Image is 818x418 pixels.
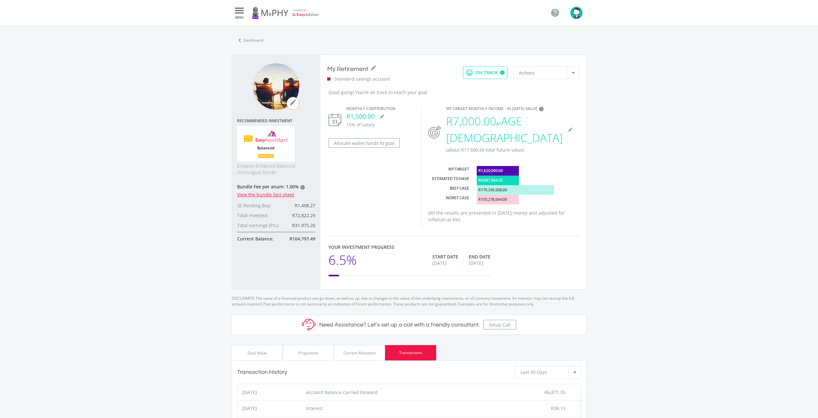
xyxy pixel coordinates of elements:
div: Pending Buy: [237,202,284,209]
div: Your Investment Progress [328,244,490,250]
h5: Need Assistance? Let’s set up a call with a friendly consultant. [319,321,480,328]
button:  MENU [232,6,247,19]
i: mood [466,69,473,76]
h3: Transaction History [237,369,287,376]
div: Goal Value [248,350,267,356]
button: mode_edit [377,112,387,121]
i: access_time [237,203,242,208]
div: R9,887,964.32 [477,176,519,185]
i: mode_edit [289,99,297,106]
p: DISCLAIMER: The value of a financial product can go down, as well as up, due to changes in the va... [232,290,586,307]
div: Monthly Contribution [346,106,415,112]
div: R103,278,044.00 [477,195,519,204]
div: [DATE] [469,260,490,266]
div: R179,356,038.00 [477,185,554,195]
div: My Target Monthly Income - In [DATE] Value [446,106,575,113]
i: mode_edit [568,127,573,132]
div: Best case [428,185,469,195]
button: Setup Call [483,320,516,329]
div: Bundle Fee per anum: 1.00% [237,183,315,191]
div: End Date [469,254,490,260]
div: [DATE] [432,260,458,266]
div: R1,498.27 [284,202,315,209]
div: Standard savings account [327,75,411,82]
button: mode_edit [565,125,575,134]
button: Allocate wallet funds to goal [328,138,400,148]
img: calendar-icon.svg [328,113,341,126]
i: mode_edit [380,114,385,119]
div: R31,975.20 [284,222,315,229]
div: [DATE] [237,389,306,396]
button: mode_edit [287,97,299,110]
div: R6,871.35 [512,389,581,396]
div: R1,620,900.00 [477,166,519,176]
div: Start Date [432,254,458,260]
i: mode_edit [370,65,377,71]
i:  [234,7,245,14]
i:  [550,8,560,18]
div: Total invested: [237,212,284,219]
button: mode_edit [368,63,379,73]
p: Good going! You're on track to reach your goal. [328,89,428,96]
div: R72,822.29 [284,212,315,219]
img: target-icon.svg [428,126,441,138]
div: Current Allocation [343,350,376,356]
p: (All the results are presented in [DATE] money and adjusted for inflation at 6%) [428,209,568,223]
span: ON TRACK [475,70,498,75]
div: Projections [298,350,318,356]
div: Worst case [428,195,469,204]
a: chevron_leftDashboard [232,34,267,47]
div: i [500,70,505,75]
div: 6.5% [328,250,357,270]
div: R104,797.49 [284,235,315,242]
i: chevron_left [236,36,243,44]
div: Current Balance: [237,235,284,242]
p: (about R17,500.56 total future value) [446,146,575,153]
img: EMPBundle_EBalanced.png [237,126,295,162]
div: [DATE] [237,405,306,412]
span: Emperor Enhanced Balanced (Aconcagua) Bundle [237,163,315,176]
span: Recommended Investment [237,119,315,123]
div: R38.13 [512,405,581,412]
div: My Target [428,166,469,176]
span: Last 30 Days [521,369,547,375]
div: Interest [306,405,512,412]
div: R7,000.00 age [DEMOGRAPHIC_DATA] [446,113,563,146]
div: Transactions [399,350,422,356]
div: i [539,107,544,111]
span: MENU [234,16,245,19]
img: avatar.png [570,7,583,19]
span: Actions [519,67,535,79]
div: Estimated to have [428,176,469,185]
h3: My Retirement [327,63,379,73]
div: Account Balance Carried Forward [306,389,512,396]
p: 15% of salary [346,121,415,128]
span: at [496,121,501,127]
a: View the bundle fact sheet [237,192,294,198]
div: i [300,185,305,190]
div: R1,500.00 [346,112,415,121]
div: Total earnings (P/L): [237,222,284,229]
a:  [548,5,562,20]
